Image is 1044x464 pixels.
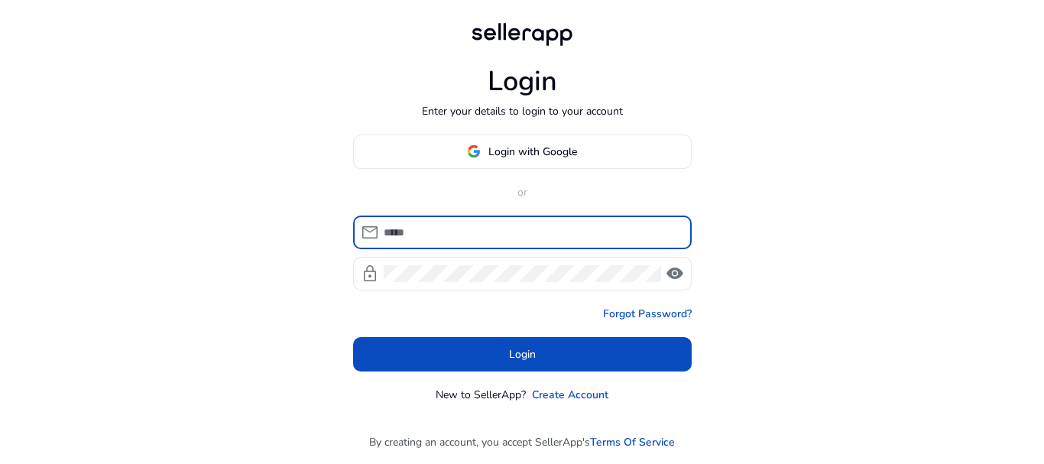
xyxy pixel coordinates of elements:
[353,135,692,169] button: Login with Google
[436,387,526,403] p: New to SellerApp?
[590,434,675,450] a: Terms Of Service
[361,223,379,242] span: mail
[532,387,608,403] a: Create Account
[666,264,684,283] span: visibility
[361,264,379,283] span: lock
[353,337,692,372] button: Login
[603,306,692,322] a: Forgot Password?
[353,184,692,200] p: or
[422,103,623,119] p: Enter your details to login to your account
[488,65,557,98] h1: Login
[467,144,481,158] img: google-logo.svg
[488,144,577,160] span: Login with Google
[509,346,536,362] span: Login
